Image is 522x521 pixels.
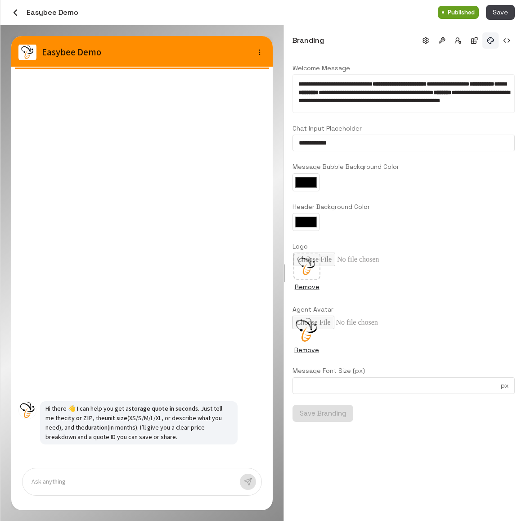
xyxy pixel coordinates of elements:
img: Logo preview [293,253,320,280]
strong: storage quote in seconds [129,404,198,412]
label: Chat Input Placeholder [292,124,515,133]
button: Basic info [418,32,434,49]
label: Welcome Message [292,63,515,72]
p: Hi there 👋 I can help you get a . Just tell me the , the (XS/S/M/L/XL, or describe what you need)... [45,404,232,442]
label: Message Bubble Background Color [292,162,515,171]
button: Remove [301,344,312,355]
button: Remove [292,280,322,294]
label: Agent Avatar [292,305,515,314]
button: Tools [434,32,450,49]
label: Message Font Size (px) [292,366,515,375]
button: Access [450,32,466,49]
label: Logo [292,242,515,251]
button: Integrations [466,32,482,49]
h6: Branding [292,35,324,46]
p: px [501,381,508,390]
button: Embed [499,32,515,49]
button: Branding [482,32,499,49]
img: Avatar preview [293,317,320,344]
strong: unit size [105,414,127,422]
p: Easybee Demo [42,45,203,59]
label: Header Background Color [292,202,515,211]
label: Avatar preview [292,316,321,344]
